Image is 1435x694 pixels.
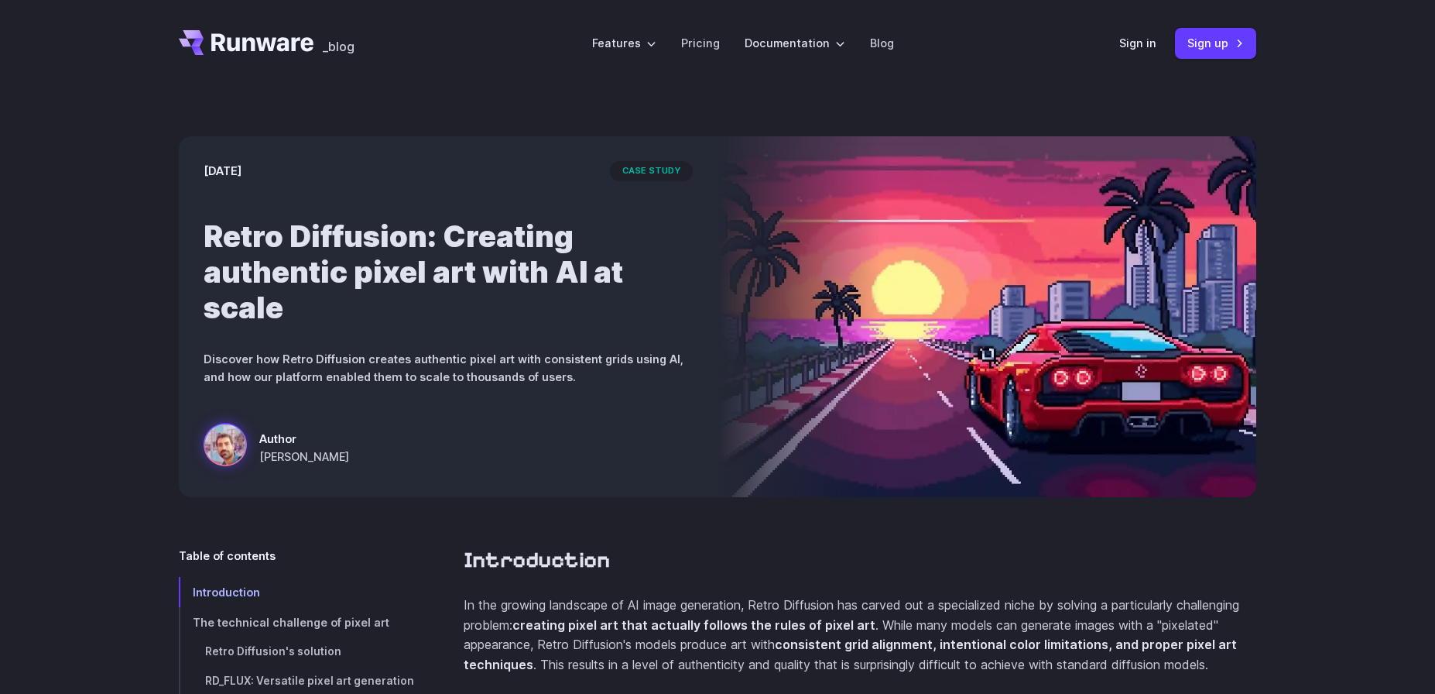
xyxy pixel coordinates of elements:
a: The technical challenge of pixel art [179,607,414,637]
a: Pricing [681,34,720,52]
span: Table of contents [179,547,276,565]
a: Blog [870,34,894,52]
img: a red sports car on a futuristic highway with a sunset and city skyline in the background, styled... [717,136,1256,497]
span: _blog [323,40,354,53]
span: RD_FLUX: Versatile pixel art generation [205,675,414,687]
p: In the growing landscape of AI image generation, Retro Diffusion has carved out a specialized nic... [464,596,1256,675]
a: Retro Diffusion's solution [179,637,414,667]
a: Sign in [1119,34,1156,52]
strong: consistent grid alignment, intentional color limitations, and proper pixel art techniques [464,637,1237,672]
a: Sign up [1175,28,1256,58]
span: Introduction [193,586,260,599]
h1: Retro Diffusion: Creating authentic pixel art with AI at scale [204,218,693,325]
a: _blog [323,30,354,55]
strong: creating pixel art that actually follows the rules of pixel art [512,617,875,633]
p: Discover how Retro Diffusion creates authentic pixel art with consistent grids using AI, and how ... [204,350,693,386]
label: Features [592,34,656,52]
time: [DATE] [204,162,241,180]
label: Documentation [745,34,845,52]
a: Introduction [464,547,610,574]
a: Introduction [179,577,414,607]
span: The technical challenge of pixel art [193,616,389,629]
span: Author [259,430,349,448]
span: Retro Diffusion's solution [205,645,341,658]
a: a red sports car on a futuristic highway with a sunset and city skyline in the background, styled... [204,423,349,472]
a: Go to / [179,30,313,55]
span: [PERSON_NAME] [259,448,349,466]
span: case study [610,161,693,181]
